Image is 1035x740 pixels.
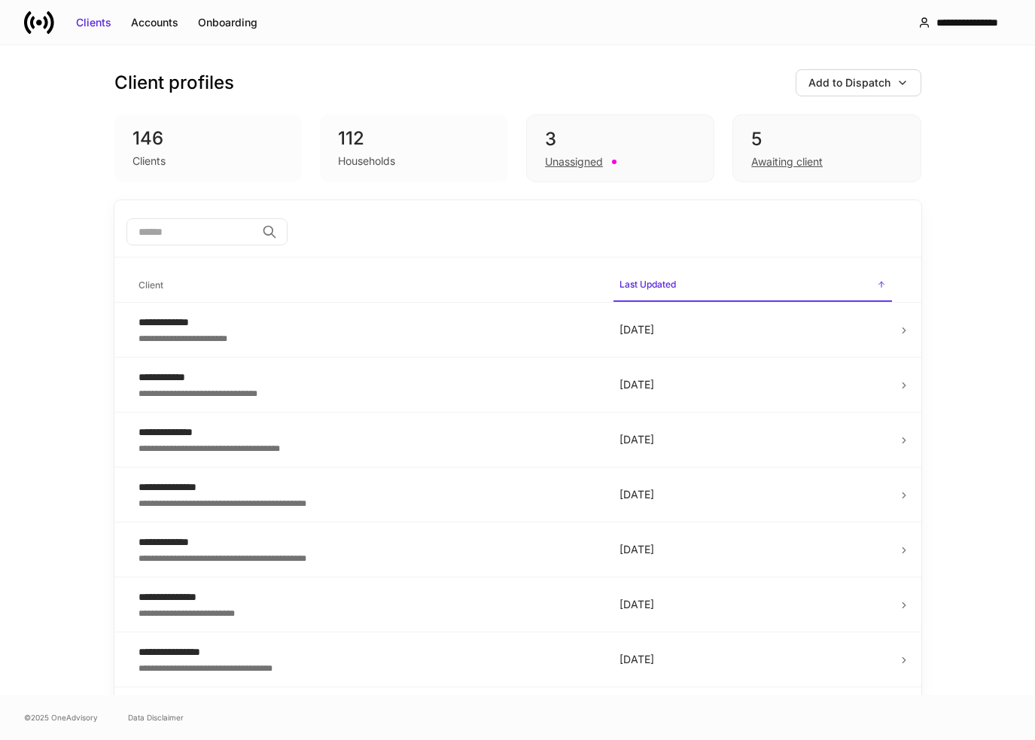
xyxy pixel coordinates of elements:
[132,270,601,301] span: Client
[808,75,890,90] div: Add to Dispatch
[619,377,886,392] p: [DATE]
[132,154,166,169] div: Clients
[338,126,490,151] div: 112
[619,597,886,612] p: [DATE]
[24,711,98,723] span: © 2025 OneAdvisory
[619,322,886,337] p: [DATE]
[732,114,921,182] div: 5Awaiting client
[526,114,714,182] div: 3Unassigned
[338,154,395,169] div: Households
[545,154,603,169] div: Unassigned
[114,71,234,95] h3: Client profiles
[545,127,696,151] div: 3
[128,711,184,723] a: Data Disclaimer
[121,11,188,35] button: Accounts
[139,278,163,292] h6: Client
[751,127,902,151] div: 5
[132,126,285,151] div: 146
[619,542,886,557] p: [DATE]
[66,11,121,35] button: Clients
[198,15,257,30] div: Onboarding
[796,69,921,96] button: Add to Dispatch
[751,154,823,169] div: Awaiting client
[188,11,267,35] button: Onboarding
[619,652,886,667] p: [DATE]
[131,15,178,30] div: Accounts
[619,487,886,502] p: [DATE]
[619,277,676,291] h6: Last Updated
[76,15,111,30] div: Clients
[613,270,892,302] span: Last Updated
[619,432,886,447] p: [DATE]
